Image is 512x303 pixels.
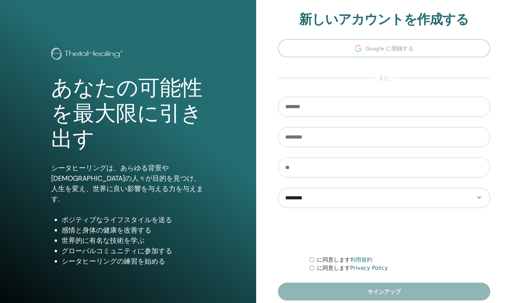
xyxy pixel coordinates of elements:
[62,225,205,235] li: 感情と身体の健康を改善する
[62,256,205,266] li: シータヒーリングの練習を始める
[278,12,491,28] h2: 新しいアカウントを作成する
[51,163,205,204] p: シータヒーリングは、あらゆる背景や[DEMOGRAPHIC_DATA]の人々が目的を見つけ、人生を変え、世界に良い影響を与える力を与えます.
[317,256,372,264] label: に同意します
[62,246,205,256] li: グローバルコミュニティに参加する
[375,74,393,82] span: また
[317,264,388,272] label: に同意します
[51,75,205,152] h1: あなたの可能性を最大限に引き出す
[350,265,388,271] a: Privacy Policy
[62,235,205,246] li: 世界的に有名な技術を学ぶ
[350,256,372,263] a: 利用規約
[62,215,205,225] li: ポジティブなライフスタイルを送る
[332,218,437,245] iframe: reCAPTCHA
